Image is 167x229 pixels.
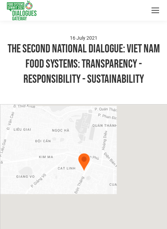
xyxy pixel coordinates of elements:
[150,6,160,15] a: Mobile menu icon
[7,41,160,87] h1: The Second National Dialogue: Viet Nam Food Systems: Transparency - Responsibility - Sustainability
[70,35,75,41] span: 16
[86,35,97,41] span: 2021
[7,1,36,20] img: Food Systems Summit Dialogues
[76,35,85,41] span: July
